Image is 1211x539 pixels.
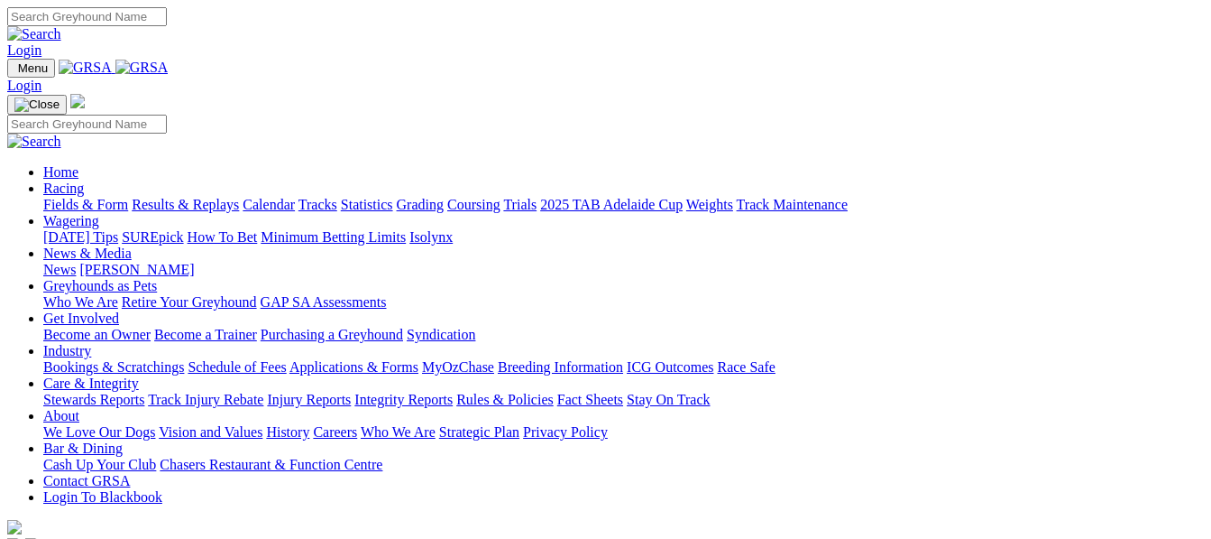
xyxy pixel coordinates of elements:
[7,42,41,58] a: Login
[43,327,151,342] a: Become an Owner
[261,229,406,245] a: Minimum Betting Limits
[7,520,22,534] img: logo-grsa-white.png
[43,441,123,456] a: Bar & Dining
[159,424,262,440] a: Vision and Values
[43,473,130,488] a: Contact GRSA
[7,78,41,93] a: Login
[261,327,403,342] a: Purchasing a Greyhound
[43,262,1204,278] div: News & Media
[43,246,132,261] a: News & Media
[43,213,99,228] a: Wagering
[354,392,453,407] a: Integrity Reports
[18,61,48,75] span: Menu
[43,294,118,310] a: Who We Are
[43,457,1204,473] div: Bar & Dining
[7,7,167,26] input: Search
[523,424,608,440] a: Privacy Policy
[289,359,418,375] a: Applications & Forms
[361,424,436,440] a: Who We Are
[43,457,156,472] a: Cash Up Your Club
[456,392,554,407] a: Rules & Policies
[422,359,494,375] a: MyOzChase
[43,392,1204,408] div: Care & Integrity
[70,94,85,108] img: logo-grsa-white.png
[43,197,1204,213] div: Racing
[43,294,1204,311] div: Greyhounds as Pets
[14,98,60,112] img: Close
[43,181,84,196] a: Racing
[557,392,623,407] a: Fact Sheets
[397,197,444,212] a: Grading
[261,294,387,310] a: GAP SA Assessments
[498,359,623,375] a: Breeding Information
[148,392,263,407] a: Track Injury Rebate
[43,424,1204,441] div: About
[43,343,91,358] a: Industry
[122,294,257,310] a: Retire Your Greyhound
[43,359,184,375] a: Bookings & Scratchings
[627,392,710,407] a: Stay On Track
[447,197,500,212] a: Coursing
[503,197,537,212] a: Trials
[43,197,128,212] a: Fields & Form
[243,197,295,212] a: Calendar
[717,359,775,375] a: Race Safe
[686,197,733,212] a: Weights
[43,376,139,391] a: Care & Integrity
[267,392,351,407] a: Injury Reports
[43,392,144,407] a: Stewards Reports
[43,311,119,326] a: Get Involved
[7,26,61,42] img: Search
[79,262,194,277] a: [PERSON_NAME]
[43,424,155,440] a: We Love Our Dogs
[43,229,1204,246] div: Wagering
[7,59,55,78] button: Toggle navigation
[59,60,112,76] img: GRSA
[409,229,453,245] a: Isolynx
[313,424,357,440] a: Careers
[43,164,78,180] a: Home
[7,134,61,150] img: Search
[154,327,257,342] a: Become a Trainer
[122,229,183,245] a: SUREpick
[132,197,239,212] a: Results & Replays
[43,229,118,245] a: [DATE] Tips
[115,60,169,76] img: GRSA
[43,408,79,423] a: About
[188,229,258,245] a: How To Bet
[43,327,1204,343] div: Get Involved
[266,424,309,440] a: History
[737,197,848,212] a: Track Maintenance
[7,95,67,115] button: Toggle navigation
[407,327,475,342] a: Syndication
[43,359,1204,376] div: Industry
[43,489,162,505] a: Login To Blackbook
[43,262,76,277] a: News
[341,197,393,212] a: Statistics
[439,424,519,440] a: Strategic Plan
[298,197,337,212] a: Tracks
[627,359,713,375] a: ICG Outcomes
[540,197,683,212] a: 2025 TAB Adelaide Cup
[188,359,286,375] a: Schedule of Fees
[7,115,167,134] input: Search
[43,278,157,293] a: Greyhounds as Pets
[160,457,382,472] a: Chasers Restaurant & Function Centre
